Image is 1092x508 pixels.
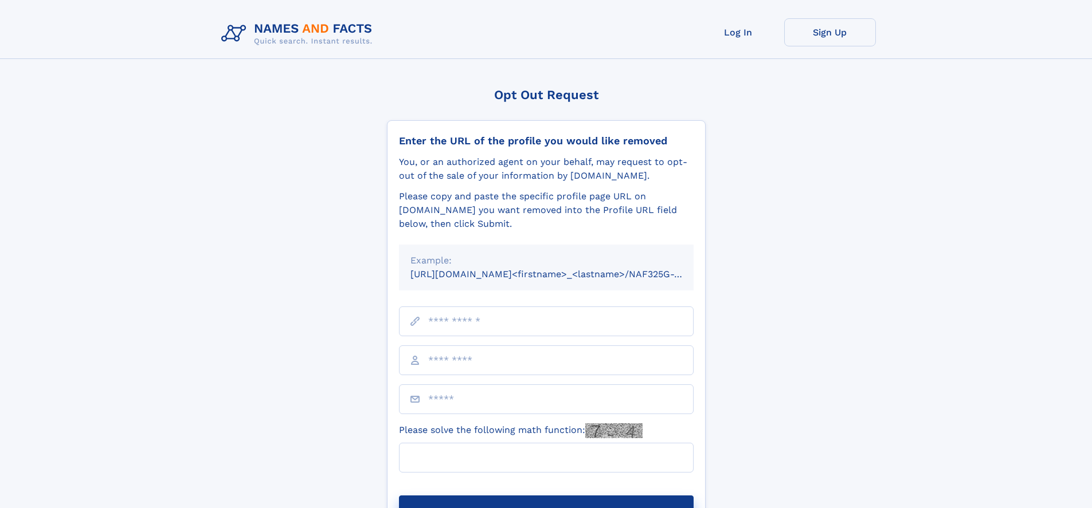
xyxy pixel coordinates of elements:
[692,18,784,46] a: Log In
[399,135,694,147] div: Enter the URL of the profile you would like removed
[784,18,876,46] a: Sign Up
[399,423,643,438] label: Please solve the following math function:
[399,155,694,183] div: You, or an authorized agent on your behalf, may request to opt-out of the sale of your informatio...
[410,269,715,279] small: [URL][DOMAIN_NAME]<firstname>_<lastname>/NAF325G-xxxxxxxx
[399,190,694,231] div: Please copy and paste the specific profile page URL on [DOMAIN_NAME] you want removed into the Pr...
[217,18,382,49] img: Logo Names and Facts
[410,254,682,267] div: Example:
[387,88,706,102] div: Opt Out Request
